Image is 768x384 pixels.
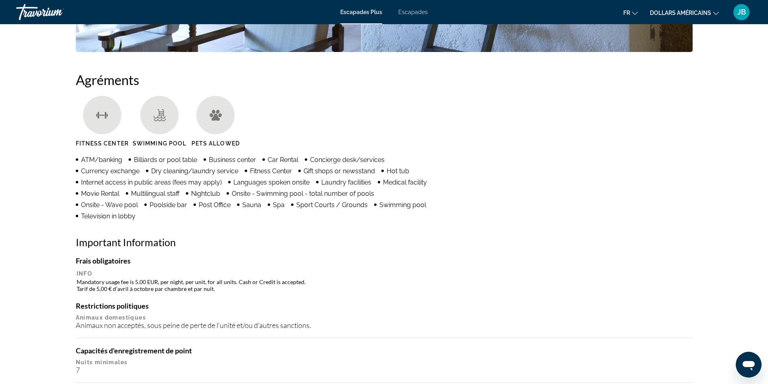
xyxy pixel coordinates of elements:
[383,179,427,186] span: Medical facility
[81,156,122,164] span: ATM/banking
[134,156,197,164] span: Billiards or pool table
[623,7,638,19] button: Changer de langue
[151,167,238,175] span: Dry cleaning/laundry service
[76,365,693,374] div: 7
[76,359,693,365] p: Nuits minimales
[250,167,292,175] span: Fitness Center
[321,179,371,186] span: Laundry facilities
[268,156,298,164] span: Car Rental
[731,4,752,21] button: Menu utilisateur
[77,278,692,293] td: Mandatory usage fee is 5.00 EUR, per night, per unit, for all units. Cash or Credit is accepted. ...
[76,140,129,147] span: Fitness Center
[131,190,179,197] span: Multilingual staff
[379,201,426,209] span: Swimming pool
[737,8,746,16] font: JB
[304,167,375,175] span: Gift shops or newsstand
[81,179,222,186] span: Internet access in public areas (fees may apply)
[273,201,285,209] span: Spa
[81,201,138,209] span: Onsite - Wave pool
[191,140,240,147] span: Pets Allowed
[340,9,382,15] a: Escapades Plus
[16,2,97,23] a: Travorium
[233,179,310,186] span: Languages spoken onsite
[398,9,428,15] a: Escapades
[81,167,139,175] span: Currency exchange
[76,301,693,310] h4: Restrictions politiques
[623,10,630,16] font: fr
[191,190,220,197] span: Nightclub
[81,212,135,220] span: Television in lobby
[232,190,374,197] span: Onsite - Swimming pool - total number of pools
[650,10,711,16] font: dollars américains
[242,201,261,209] span: Sauna
[209,156,256,164] span: Business center
[387,167,409,175] span: Hot tub
[199,201,231,209] span: Post Office
[76,236,693,248] h2: Important Information
[81,190,119,197] span: Movie Rental
[76,346,693,355] h4: Capacités d'enregistrement de point
[76,314,693,321] p: Animaux domestiques
[133,140,186,147] span: Swimming Pool
[736,352,762,378] iframe: Bouton de lancement de la fenêtre de messagerie
[76,72,693,88] h2: Agréments
[296,201,368,209] span: Sport Courts / Grounds
[650,7,719,19] button: Changer de devise
[150,201,187,209] span: Poolside bar
[77,270,692,277] th: Info
[310,156,385,164] span: Concierge desk/services
[76,256,693,265] h4: Frais obligatoires
[76,321,693,330] div: Animaux non acceptés, sous peine de perte de l'unité et/ou d'autres sanctions.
